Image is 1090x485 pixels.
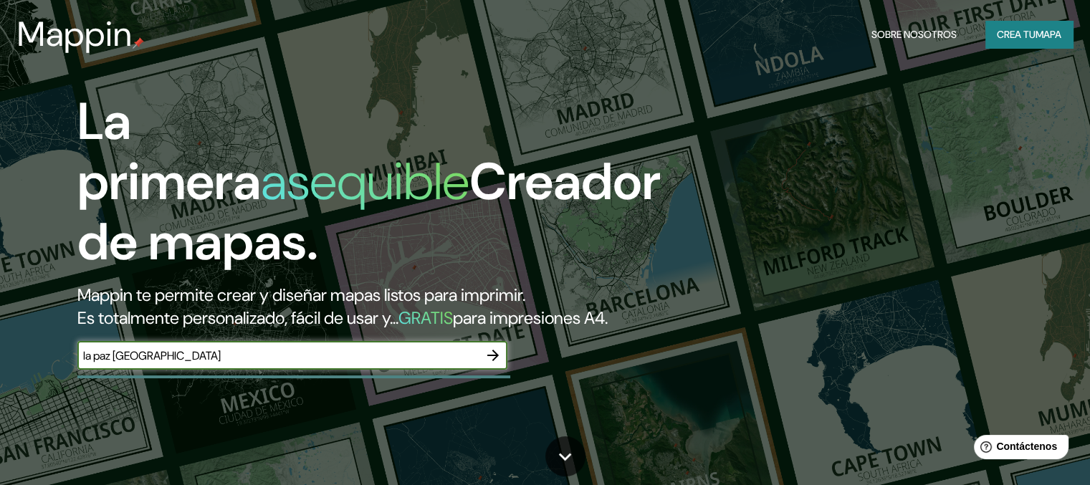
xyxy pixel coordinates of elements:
[962,429,1074,469] iframe: Lanzador de widgets de ayuda
[453,307,608,329] font: para impresiones A4.
[866,21,962,48] button: Sobre nosotros
[871,28,957,41] font: Sobre nosotros
[77,307,398,329] font: Es totalmente personalizado, fácil de usar y...
[77,284,525,306] font: Mappin te permite crear y diseñar mapas listos para imprimir.
[17,11,133,57] font: Mappin
[261,148,469,215] font: asequible
[77,88,261,215] font: La primera
[133,37,144,49] img: pin de mapeo
[1036,28,1061,41] font: mapa
[77,347,479,364] input: Elige tu lugar favorito
[398,307,453,329] font: GRATIS
[985,21,1073,48] button: Crea tumapa
[77,148,661,275] font: Creador de mapas.
[997,28,1036,41] font: Crea tu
